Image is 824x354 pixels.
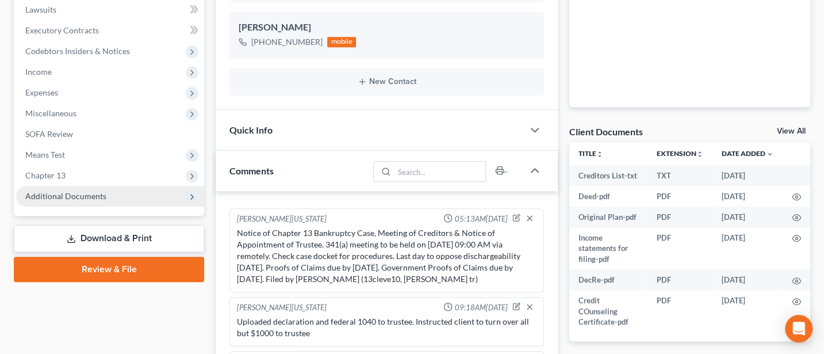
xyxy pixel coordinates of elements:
td: Deed-pdf [569,186,647,207]
a: View All [777,127,806,135]
td: PDF [647,227,712,269]
div: Client Documents [569,125,643,138]
div: mobile [327,37,356,47]
td: Creditors List-txt [569,165,647,186]
div: [PERSON_NAME] [239,21,535,35]
i: unfold_more [696,151,703,158]
span: Codebtors Insiders & Notices [25,46,130,56]
input: Search... [394,162,485,181]
span: Means Test [25,150,65,159]
a: Extensionunfold_more [657,149,703,158]
span: Quick Info [229,124,273,135]
span: Lawsuits [25,5,56,14]
span: Income [25,67,52,77]
span: Chapter 13 [25,170,66,180]
td: PDF [647,207,712,227]
div: Notice of Chapter 13 Bankruptcy Case, Meeting of Creditors & Notice of Appointment of Trustee. 34... [237,227,536,285]
td: TXT [647,165,712,186]
td: Income statements for filing-pdf [569,227,647,269]
div: [PERSON_NAME][US_STATE] [237,302,327,314]
span: Comments [229,165,274,176]
div: [PHONE_NUMBER] [251,36,323,48]
a: Review & File [14,257,204,282]
td: [DATE] [712,269,783,290]
span: SOFA Review [25,129,73,139]
a: Titleunfold_more [578,149,603,158]
td: [DATE] [712,165,783,186]
a: Executory Contracts [16,20,204,41]
span: 05:13AM[DATE] [455,214,508,224]
a: SOFA Review [16,124,204,144]
td: PDF [647,269,712,290]
td: Credit COunseling Certificate-pdf [569,290,647,332]
div: Open Intercom Messenger [785,315,812,342]
span: Expenses [25,87,58,97]
a: Download & Print [14,225,204,252]
a: Date Added expand_more [722,149,773,158]
span: 09:18AM[DATE] [455,302,508,313]
span: Additional Documents [25,191,106,201]
td: [DATE] [712,207,783,227]
td: DecRe-pdf [569,269,647,290]
div: Uploaded declaration and federal 1040 to trustee. Instructed client to turn over all but $1000 to... [237,316,536,339]
td: [DATE] [712,186,783,207]
td: PDF [647,186,712,207]
i: unfold_more [596,151,603,158]
td: PDF [647,290,712,332]
div: [PERSON_NAME][US_STATE] [237,214,327,225]
span: Executory Contracts [25,25,99,35]
i: expand_more [766,151,773,158]
td: [DATE] [712,227,783,269]
td: [DATE] [712,290,783,332]
span: Miscellaneous [25,108,76,118]
button: New Contact [239,77,535,86]
td: Original Plan-pdf [569,207,647,227]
